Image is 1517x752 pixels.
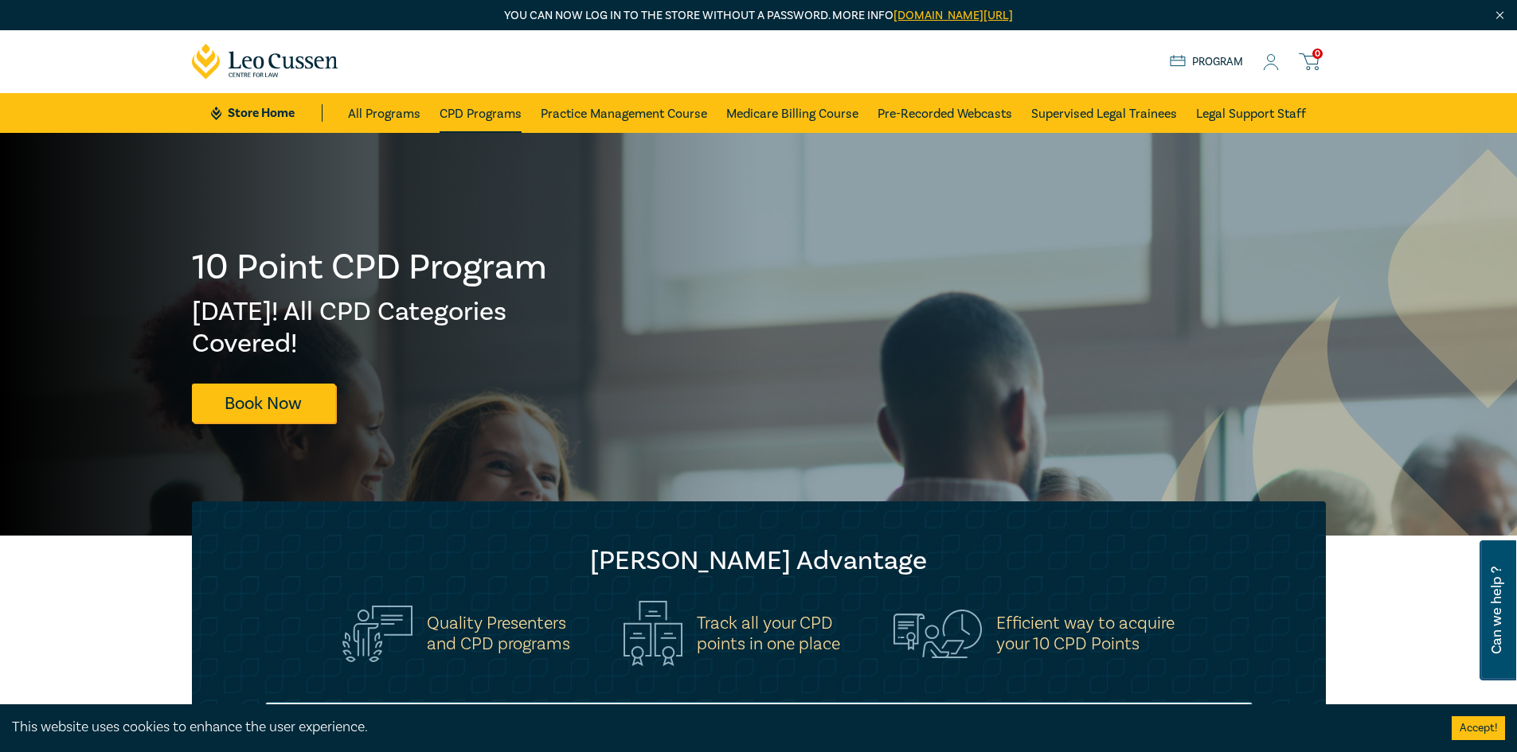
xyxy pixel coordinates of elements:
[1452,716,1505,740] button: Accept cookies
[893,610,982,657] img: Efficient way to acquire<br>your 10 CPD Points
[697,613,840,654] h5: Track all your CPD points in one place
[624,601,682,666] img: Track all your CPD<br>points in one place
[893,8,1013,23] a: [DOMAIN_NAME][URL]
[192,7,1326,25] p: You can now log in to the store without a password. More info
[211,104,322,122] a: Store Home
[427,613,570,654] h5: Quality Presenters and CPD programs
[440,93,522,133] a: CPD Programs
[1196,93,1306,133] a: Legal Support Staff
[224,545,1294,577] h2: [PERSON_NAME] Advantage
[541,93,707,133] a: Practice Management Course
[1489,550,1504,671] span: Can we help ?
[1493,9,1507,22] img: Close
[12,717,1428,738] div: This website uses cookies to enhance the user experience.
[1031,93,1177,133] a: Supervised Legal Trainees
[192,247,549,288] h1: 10 Point CPD Program
[726,93,858,133] a: Medicare Billing Course
[342,606,412,662] img: Quality Presenters<br>and CPD programs
[192,384,335,423] a: Book Now
[878,93,1012,133] a: Pre-Recorded Webcasts
[1170,53,1244,71] a: Program
[996,613,1175,654] h5: Efficient way to acquire your 10 CPD Points
[192,296,549,360] h2: [DATE]! All CPD Categories Covered!
[1312,49,1323,59] span: 0
[348,93,420,133] a: All Programs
